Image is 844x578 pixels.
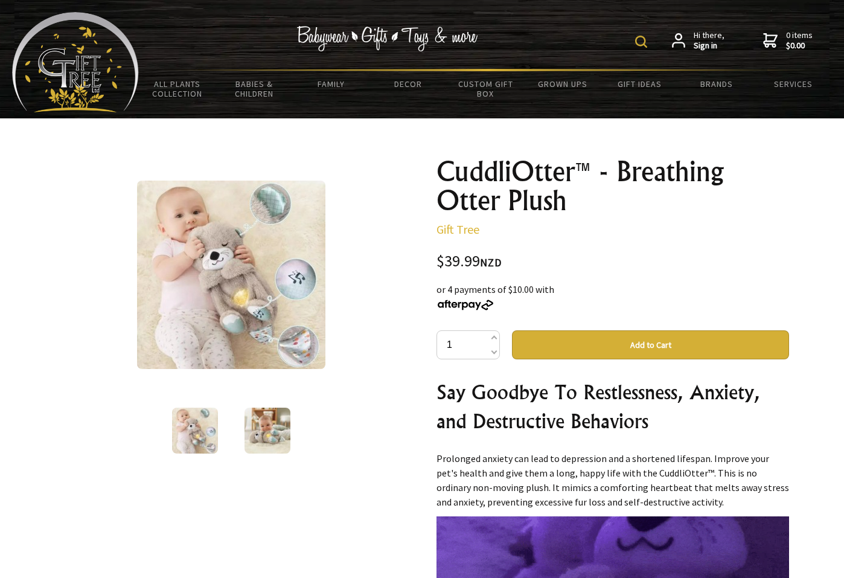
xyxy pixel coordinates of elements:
[245,408,290,454] img: CuddliOtter™ - Breathing Otter Plush
[293,71,370,97] a: Family
[12,12,139,112] img: Babyware - Gifts - Toys and more...
[512,330,789,359] button: Add to Cart
[436,157,789,215] h1: CuddliOtter™ - Breathing Otter Plush
[447,71,524,106] a: Custom Gift Box
[436,451,789,509] p: Prolonged anxiety can lead to depression and a shortened lifespan. Improve your pet's health and ...
[755,71,833,97] a: Services
[635,36,647,48] img: product search
[678,71,755,97] a: Brands
[216,71,293,106] a: Babies & Children
[480,255,502,269] span: NZD
[694,40,724,51] strong: Sign in
[694,30,724,51] span: Hi there,
[436,377,789,435] h2: Say Goodbye To Restlessness, Anxiety, and Destructive Behaviors
[137,181,325,369] img: CuddliOtter™ - Breathing Otter Plush
[436,282,789,311] div: or 4 payments of $10.00 with
[524,71,601,97] a: Grown Ups
[436,222,479,237] a: Gift Tree
[172,408,218,454] img: CuddliOtter™ - Breathing Otter Plush
[672,30,724,51] a: Hi there,Sign in
[296,26,478,51] img: Babywear - Gifts - Toys & more
[436,300,494,310] img: Afterpay
[370,71,447,97] a: Decor
[139,71,216,106] a: All Plants Collection
[436,254,789,270] div: $39.99
[786,30,813,51] span: 0 items
[601,71,678,97] a: Gift Ideas
[763,30,813,51] a: 0 items$0.00
[786,40,813,51] strong: $0.00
